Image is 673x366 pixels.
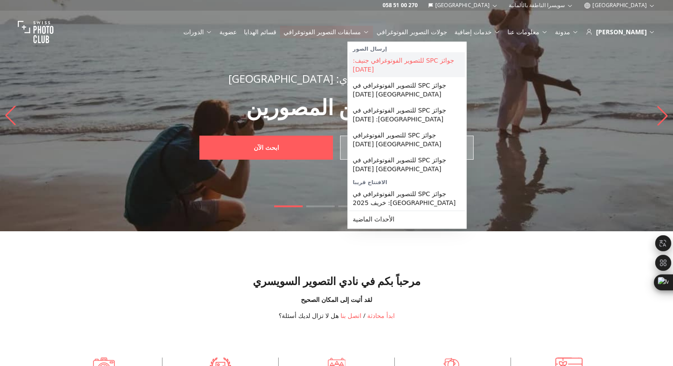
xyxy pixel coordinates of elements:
a: 058 51 00 270 [382,2,418,9]
font: نادي التصوير السويسري: [GEOGRAPHIC_DATA] [228,71,445,86]
font: جوائز SPC للتصوير الفوتوغرافي في [GEOGRAPHIC_DATA]: [DATE] [353,107,446,123]
font: جوائز SPC للتصوير الفوتوغرافي في [GEOGRAPHIC_DATA] [DATE] [353,82,446,98]
button: خدمات إضافية [451,26,504,38]
button: جولات التصوير الفوتوغرافي [373,26,451,38]
font: قسائم الهدايا [244,28,276,36]
font: جوائز SPC للتصوير الفوتوغرافي في [GEOGRAPHIC_DATA] [DATE] [353,157,446,173]
font: مسابقات التصوير الفوتوغرافي [284,28,361,36]
a: قسائم الهدايا [244,28,276,36]
a: خدمات إضافية [454,28,500,36]
font: جوائز SPC للتصوير الفوتوغرافي في [GEOGRAPHIC_DATA]: خريف 2025 [353,190,456,206]
font: سويسرا الناطقة بالألمانية [509,1,565,9]
font: [PERSON_NAME] [596,28,647,36]
button: مدونة [551,26,582,38]
a: مدونة [555,28,579,36]
font: 058 51 00 270 [382,1,418,9]
a: معلومات عنا [507,28,548,36]
a: الأحداث الماضية [349,211,465,227]
a: الدورات [183,28,212,36]
button: عضوية [216,26,240,38]
a: جوائز SPC للتصوير الفوتوغرافي في [GEOGRAPHIC_DATA]: [DATE] [349,102,465,127]
font: جوائز SPC للتصوير الفوتوغرافي جنيف: [DATE] [353,57,454,73]
font: البحث عن المصورين [246,93,427,121]
a: استوديو للإيجار [340,136,474,160]
font: الأحداث الماضية [353,216,395,223]
font: مرحباً بكم في نادي التصوير السويسري [253,273,421,288]
font: ابدأ محادثة [367,311,395,320]
a: جوائز SPC للتصوير الفوتوغرافي جنيف: [DATE] [349,52,465,77]
font: عضوية [219,28,237,36]
a: مسابقات التصوير الفوتوغرافي [284,28,369,36]
font: [GEOGRAPHIC_DATA] [435,1,490,9]
font: إرسال الصور [353,46,387,52]
font: ابحث الآن [254,143,279,152]
font: / [363,311,365,320]
button: قسائم الهدايا [240,26,280,38]
a: جوائز SPC للتصوير الفوتوغرافي في [GEOGRAPHIC_DATA]: خريف 2025 [349,186,465,211]
a: جولات التصوير الفوتوغرافي [377,28,447,36]
font: مدونة [555,28,570,36]
a: جوائز SPC للتصوير الفوتوغرافي [GEOGRAPHIC_DATA] [DATE] [349,127,465,152]
font: جولات التصوير الفوتوغرافي [377,28,447,36]
button: الدورات [180,26,216,38]
font: الدورات [183,28,204,36]
img: نادي التصوير السويسري [18,14,53,50]
font: جوائز SPC للتصوير الفوتوغرافي [GEOGRAPHIC_DATA] [DATE] [353,132,442,148]
button: معلومات عنا [504,26,551,38]
font: لقد أتيت إلى المكان الصحيح [301,295,372,304]
a: اتصل بنا [341,311,361,320]
font: هل لا تزال لديك أسئلة؟ [279,311,339,320]
font: الافتتاح قريبا [353,179,387,185]
a: جوائز SPC للتصوير الفوتوغرافي في [GEOGRAPHIC_DATA] [DATE] [349,77,465,102]
a: جوائز SPC للتصوير الفوتوغرافي في [GEOGRAPHIC_DATA] [DATE] [349,152,465,177]
font: خدمات إضافية [454,28,492,36]
font: [GEOGRAPHIC_DATA] [592,1,647,9]
a: عضوية [219,28,237,36]
button: ابدأ محادثة [367,311,395,320]
a: ابحث الآن [199,136,333,160]
button: مسابقات التصوير الفوتوغرافي [280,26,373,38]
font: معلومات عنا [507,28,539,36]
